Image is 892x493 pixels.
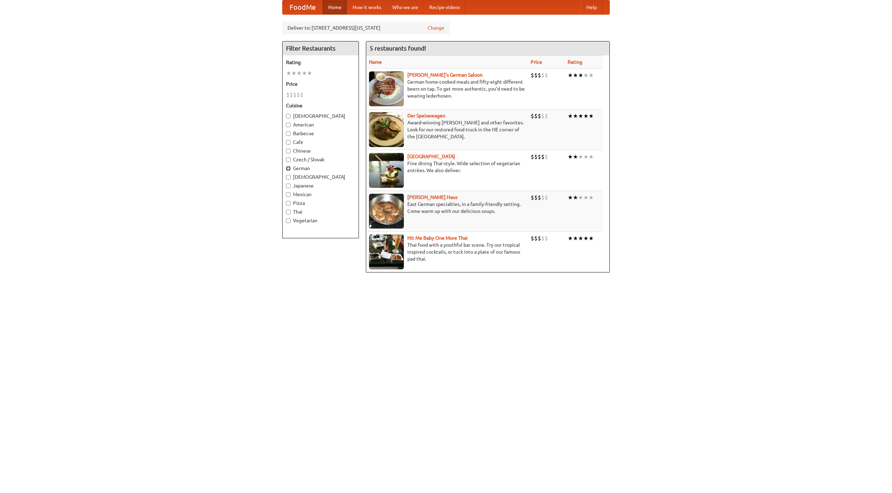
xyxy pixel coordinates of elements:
li: $ [297,91,300,99]
li: ★ [583,71,589,79]
li: ★ [286,69,291,77]
li: $ [545,234,548,242]
li: $ [538,71,541,79]
a: [PERSON_NAME]'s German Saloon [407,72,483,78]
li: ★ [573,112,578,120]
p: East German specialties, in a family-friendly setting. Come warm up with our delicious soups. [369,201,525,215]
a: Recipe videos [424,0,466,14]
img: babythai.jpg [369,234,404,269]
a: How it works [347,0,387,14]
li: ★ [568,71,573,79]
h4: Filter Restaurants [283,41,359,55]
b: Der Speisewagen [407,113,445,118]
li: $ [545,112,548,120]
label: American [286,121,355,128]
li: ★ [578,194,583,201]
li: $ [534,234,538,242]
li: $ [286,91,290,99]
p: German home-cooked meals and fifty-eight different beers on tap. To get more authentic, you'd nee... [369,78,525,99]
label: Mexican [286,191,355,198]
ng-pluralize: 5 restaurants found! [370,45,426,52]
input: German [286,166,291,171]
img: kohlhaus.jpg [369,194,404,229]
img: speisewagen.jpg [369,112,404,147]
li: $ [531,112,534,120]
li: ★ [568,112,573,120]
label: Cafe [286,139,355,146]
li: $ [534,112,538,120]
li: ★ [578,234,583,242]
li: ★ [573,194,578,201]
li: $ [538,153,541,161]
li: $ [534,153,538,161]
label: Thai [286,208,355,215]
input: Thai [286,210,291,214]
b: [GEOGRAPHIC_DATA] [407,154,455,159]
input: [DEMOGRAPHIC_DATA] [286,114,291,118]
li: $ [541,71,545,79]
li: ★ [573,153,578,161]
p: Award-winning [PERSON_NAME] and other favorites. Look for our restored food truck in the NE corne... [369,119,525,140]
a: FoodMe [283,0,323,14]
label: Chinese [286,147,355,154]
li: ★ [578,153,583,161]
a: Who we are [387,0,424,14]
li: $ [531,234,534,242]
div: Deliver to: [STREET_ADDRESS][US_STATE] [282,22,449,34]
label: Vegetarian [286,217,355,224]
li: $ [538,234,541,242]
label: Barbecue [286,130,355,137]
input: Barbecue [286,131,291,136]
li: ★ [583,153,589,161]
li: $ [541,153,545,161]
a: Home [323,0,347,14]
li: $ [541,234,545,242]
input: Pizza [286,201,291,206]
label: [DEMOGRAPHIC_DATA] [286,174,355,180]
li: ★ [583,234,589,242]
li: ★ [302,69,307,77]
li: $ [545,153,548,161]
li: ★ [297,69,302,77]
h5: Price [286,80,355,87]
li: $ [534,71,538,79]
h5: Cuisine [286,102,355,109]
label: [DEMOGRAPHIC_DATA] [286,113,355,120]
p: Thai food with a youthful bar scene. Try our tropical inspired cocktails, or tuck into a plate of... [369,241,525,262]
li: ★ [573,71,578,79]
a: [PERSON_NAME] Haus [407,194,457,200]
a: Name [369,59,382,65]
a: Hit Me Baby One More Thai [407,235,468,241]
li: $ [534,194,538,201]
li: $ [545,194,548,201]
li: ★ [568,194,573,201]
li: $ [300,91,303,99]
li: $ [538,194,541,201]
h5: Rating [286,59,355,66]
a: Price [531,59,542,65]
a: Rating [568,59,582,65]
img: satay.jpg [369,153,404,188]
li: ★ [589,153,594,161]
li: ★ [583,194,589,201]
li: $ [541,194,545,201]
img: esthers.jpg [369,71,404,106]
a: Change [428,24,444,31]
li: ★ [578,112,583,120]
li: ★ [589,112,594,120]
input: Vegetarian [286,218,291,223]
label: Japanese [286,182,355,189]
label: German [286,165,355,172]
li: $ [538,112,541,120]
li: $ [541,112,545,120]
li: ★ [573,234,578,242]
p: Fine dining Thai-style. Wide selection of vegetarian entrées. We also deliver. [369,160,525,174]
li: ★ [307,69,312,77]
li: $ [531,194,534,201]
input: American [286,123,291,127]
input: Japanese [286,184,291,188]
li: ★ [568,234,573,242]
li: ★ [568,153,573,161]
